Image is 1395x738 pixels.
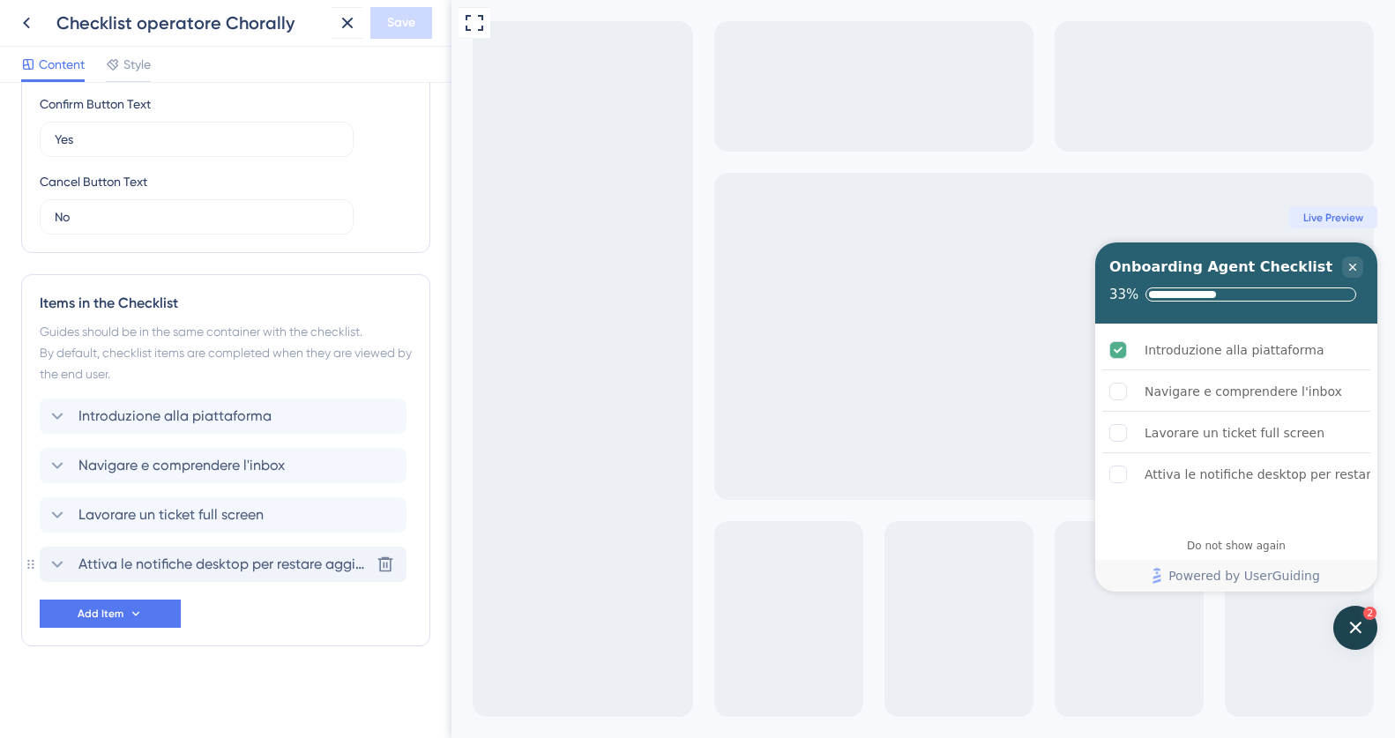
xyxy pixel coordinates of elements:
span: Content [39,54,85,75]
div: 33% [658,287,687,302]
button: Save [370,7,432,39]
div: Checklist Container [644,242,926,592]
div: Attiva le notifiche desktop per restare aggioranto [693,464,998,485]
span: Style [123,54,151,75]
div: 2 [912,607,925,620]
span: Add Item [78,607,123,621]
div: Lavorare un ticket full screen is incomplete. [651,414,919,453]
span: Navigare e comprendere l'inbox [78,455,285,476]
div: Introduzione alla piattaforma [693,339,873,361]
div: Guides should be in the same container with the checklist. By default, checklist items are comple... [40,321,412,384]
div: Close Checklist [891,257,912,278]
div: Lavorare un ticket full screen [693,422,873,444]
span: Attiva le notifiche desktop per restare aggioranto [78,554,369,575]
div: Attiva le notifiche desktop per restare aggioranto is incomplete. [651,455,919,494]
span: Lavorare un ticket full screen [78,504,264,526]
div: Checklist operatore Chorally [56,11,325,35]
div: Confirm Button Text [40,93,151,115]
input: Type the value [55,130,339,149]
div: Navigare e comprendere l'inbox [693,381,891,402]
button: Add Item [40,600,181,628]
span: Save [387,12,415,34]
div: Items in the Checklist [40,293,412,314]
span: Introduzione alla piattaforma [78,406,272,427]
div: Footer [644,560,926,592]
div: Introduzione alla piattaforma is complete. [651,331,919,370]
div: Navigare e comprendere l'inbox is incomplete. [651,372,919,412]
span: Live Preview [852,211,912,225]
div: Checklist progress: 33% [658,287,912,302]
span: Powered by UserGuiding [717,565,869,586]
div: Checklist items [644,324,926,533]
input: Type the value [55,207,339,227]
div: Cancel Button Text [40,171,147,192]
div: Open Checklist, remaining modules: 2 [882,606,926,650]
div: Onboarding Agent Checklist [658,257,881,278]
div: Do not show again [735,539,834,553]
